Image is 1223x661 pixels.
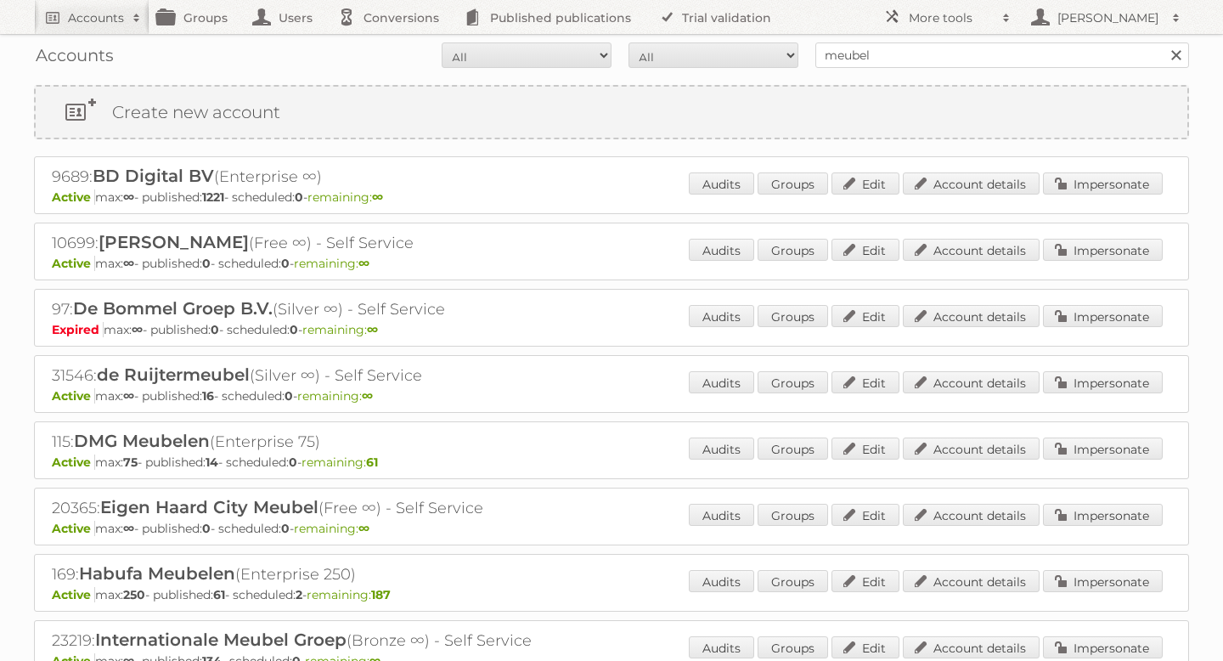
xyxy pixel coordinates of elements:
a: Groups [758,239,828,261]
strong: 0 [295,189,303,205]
span: remaining: [302,322,378,337]
a: Edit [831,371,899,393]
strong: 0 [289,455,297,470]
strong: ∞ [362,388,373,404]
strong: 1221 [202,189,224,205]
p: max: - published: - scheduled: - [52,322,1171,337]
strong: ∞ [358,521,369,536]
span: de Ruijtermeubel [97,364,250,385]
a: Account details [903,636,1040,658]
strong: 250 [123,587,145,602]
p: max: - published: - scheduled: - [52,256,1171,271]
span: remaining: [307,189,383,205]
h2: 20365: (Free ∞) - Self Service [52,497,646,519]
strong: 14 [206,455,218,470]
h2: [PERSON_NAME] [1053,9,1164,26]
a: Groups [758,504,828,526]
strong: ∞ [372,189,383,205]
strong: ∞ [123,388,134,404]
a: Account details [903,305,1040,327]
a: Groups [758,438,828,460]
a: Audits [689,438,754,460]
a: Account details [903,438,1040,460]
a: Edit [831,172,899,195]
a: Groups [758,305,828,327]
a: Audits [689,570,754,592]
h2: 31546: (Silver ∞) - Self Service [52,364,646,387]
a: Account details [903,504,1040,526]
strong: 0 [285,388,293,404]
span: remaining: [307,587,391,602]
a: Edit [831,239,899,261]
p: max: - published: - scheduled: - [52,521,1171,536]
strong: ∞ [123,521,134,536]
p: max: - published: - scheduled: - [52,388,1171,404]
a: Edit [831,504,899,526]
h2: 115: (Enterprise 75) [52,431,646,453]
a: Create new account [36,87,1187,138]
span: Active [52,521,95,536]
h2: Accounts [68,9,124,26]
span: [PERSON_NAME] [99,232,249,252]
strong: ∞ [123,256,134,271]
strong: 16 [202,388,214,404]
a: Account details [903,371,1040,393]
a: Impersonate [1043,636,1163,658]
p: max: - published: - scheduled: - [52,189,1171,205]
a: Groups [758,636,828,658]
strong: 2 [296,587,302,602]
a: Edit [831,438,899,460]
strong: 61 [213,587,225,602]
a: Edit [831,636,899,658]
strong: 0 [211,322,219,337]
span: Habufa Meubelen [79,563,235,584]
strong: ∞ [123,189,134,205]
a: Impersonate [1043,438,1163,460]
span: Active [52,587,95,602]
a: Groups [758,172,828,195]
a: Impersonate [1043,570,1163,592]
a: Edit [831,570,899,592]
span: BD Digital BV [93,166,214,186]
a: Audits [689,305,754,327]
a: Audits [689,172,754,195]
a: Impersonate [1043,371,1163,393]
a: Audits [689,371,754,393]
strong: ∞ [132,322,143,337]
span: De Bommel Groep B.V. [73,298,273,319]
a: Impersonate [1043,504,1163,526]
h2: 97: (Silver ∞) - Self Service [52,298,646,320]
h2: More tools [909,9,994,26]
p: max: - published: - scheduled: - [52,455,1171,470]
strong: 0 [281,521,290,536]
a: Groups [758,570,828,592]
strong: 0 [202,521,211,536]
a: Audits [689,504,754,526]
span: remaining: [297,388,373,404]
span: Active [52,256,95,271]
a: Groups [758,371,828,393]
span: Active [52,189,95,205]
span: remaining: [294,256,369,271]
span: Eigen Haard City Meubel [100,497,318,517]
span: DMG Meubelen [74,431,210,451]
strong: 0 [202,256,211,271]
a: Impersonate [1043,239,1163,261]
a: Account details [903,570,1040,592]
strong: 187 [371,587,391,602]
p: max: - published: - scheduled: - [52,587,1171,602]
span: remaining: [302,455,378,470]
h2: 23219: (Bronze ∞) - Self Service [52,630,646,652]
strong: ∞ [367,322,378,337]
a: Audits [689,239,754,261]
a: Account details [903,239,1040,261]
h2: 9689: (Enterprise ∞) [52,166,646,188]
a: Audits [689,636,754,658]
h2: 169: (Enterprise 250) [52,563,646,585]
strong: 61 [366,455,378,470]
a: Impersonate [1043,305,1163,327]
span: Active [52,388,95,404]
strong: 0 [281,256,290,271]
strong: 75 [123,455,138,470]
strong: ∞ [358,256,369,271]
